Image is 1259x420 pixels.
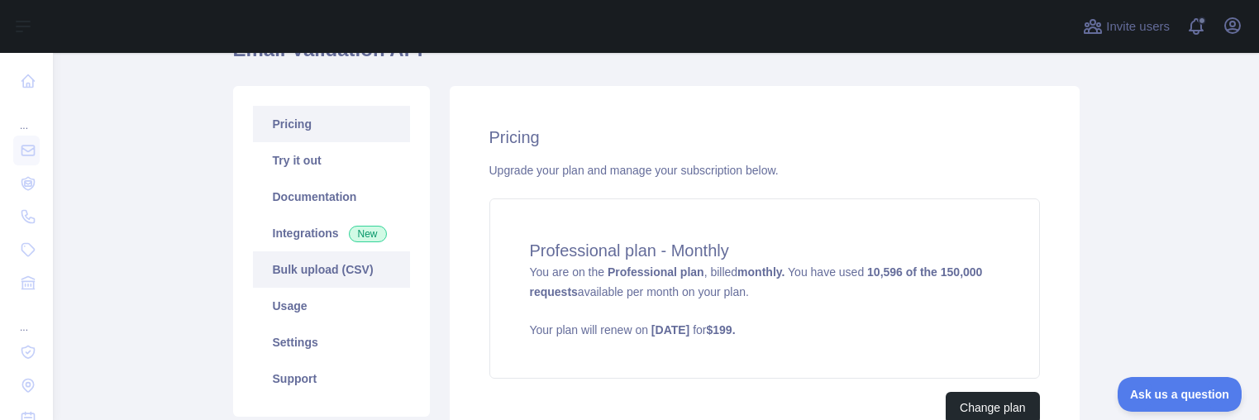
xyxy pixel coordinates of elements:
strong: Professional plan [608,265,704,279]
span: Invite users [1106,17,1170,36]
button: Invite users [1080,13,1173,40]
iframe: Toggle Customer Support [1118,377,1242,412]
strong: monthly. [737,265,784,279]
p: Your plan will renew on for [530,322,999,338]
span: You are on the , billed You have used available per month on your plan. [530,265,999,338]
div: ... [13,301,40,334]
h4: Professional plan - Monthly [530,239,999,262]
a: Usage [253,288,410,324]
div: ... [13,99,40,132]
a: Support [253,360,410,397]
a: Try it out [253,142,410,179]
a: Pricing [253,106,410,142]
h2: Pricing [489,126,1040,149]
span: New [349,226,387,242]
a: Bulk upload (CSV) [253,251,410,288]
a: Documentation [253,179,410,215]
a: Integrations New [253,215,410,251]
h1: Email Validation API [233,36,1080,76]
strong: $ 199 . [707,323,736,336]
strong: [DATE] [651,323,689,336]
div: Upgrade your plan and manage your subscription below. [489,162,1040,179]
a: Settings [253,324,410,360]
